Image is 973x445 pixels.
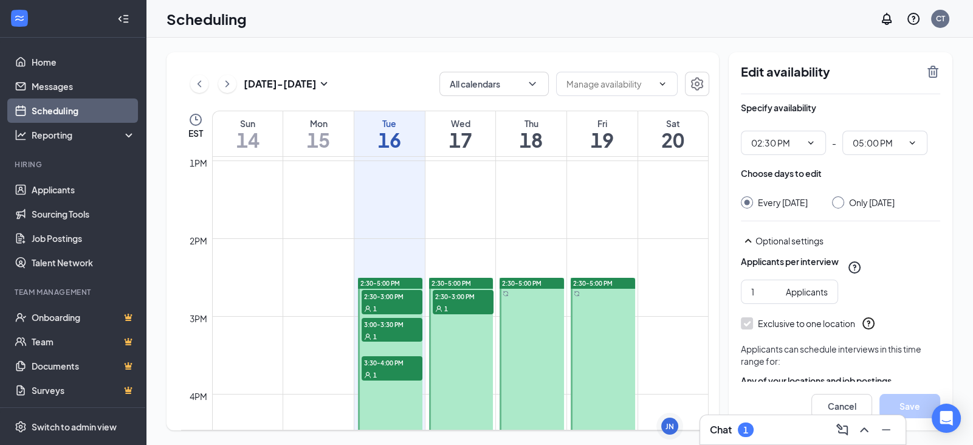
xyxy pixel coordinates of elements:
[690,77,704,91] svg: Settings
[431,279,471,288] span: 2:30-5:00 PM
[741,374,940,387] div: Any of your locations and job postings
[15,159,133,170] div: Hiring
[32,202,136,226] a: Sourcing Tools
[786,285,828,298] div: Applicants
[13,12,26,24] svg: WorkstreamLogo
[638,111,708,156] a: September 20, 2025
[741,64,918,79] h2: Edit availability
[187,234,210,247] div: 2pm
[876,420,896,440] button: Minimize
[188,112,203,127] svg: Clock
[218,75,236,93] button: ChevronRight
[854,420,874,440] button: ChevronUp
[638,117,708,129] div: Sat
[425,129,496,150] h1: 17
[526,78,538,90] svg: ChevronDown
[317,77,331,91] svg: SmallChevronDown
[741,167,822,179] div: Choose days to edit
[710,423,732,436] h3: Chat
[806,138,816,148] svg: ChevronDown
[354,129,425,150] h1: 16
[861,316,876,331] svg: QuestionInfo
[496,117,566,129] div: Thu
[32,421,117,433] div: Switch to admin view
[32,329,136,354] a: TeamCrown
[743,425,748,435] div: 1
[741,131,940,155] div: -
[835,423,850,437] svg: ComposeMessage
[496,111,566,156] a: September 18, 2025
[758,317,855,329] div: Exclusive to one location
[425,117,496,129] div: Wed
[354,117,425,129] div: Tue
[283,129,354,150] h1: 15
[187,312,210,325] div: 3pm
[567,111,638,156] a: September 19, 2025
[187,156,210,170] div: 1pm
[758,196,808,209] div: Every [DATE]
[638,129,708,150] h1: 20
[32,74,136,98] a: Messages
[926,64,940,79] svg: TrashOutline
[847,260,862,275] svg: QuestionInfo
[213,129,283,150] h1: 14
[283,111,354,156] a: September 15, 2025
[213,117,283,129] div: Sun
[685,72,709,96] button: Settings
[574,291,580,297] svg: Sync
[32,250,136,275] a: Talent Network
[32,226,136,250] a: Job Postings
[435,305,442,312] svg: User
[857,423,872,437] svg: ChevronUp
[907,138,917,148] svg: ChevronDown
[425,111,496,156] a: September 17, 2025
[741,102,816,114] div: Specify availability
[741,255,839,267] div: Applicants per interview
[741,343,940,367] div: Applicants can schedule interviews in this time range for:
[567,117,638,129] div: Fri
[879,394,940,418] button: Save
[665,421,674,432] div: JN
[755,235,940,247] div: Optional settings
[567,129,638,150] h1: 19
[188,127,203,139] span: EST
[15,129,27,141] svg: Analysis
[936,13,945,24] div: CT
[187,390,210,403] div: 4pm
[444,305,448,313] span: 1
[15,421,27,433] svg: Settings
[32,305,136,329] a: OnboardingCrown
[283,117,354,129] div: Mon
[193,77,205,91] svg: ChevronLeft
[221,77,233,91] svg: ChevronRight
[496,129,566,150] h1: 18
[32,178,136,202] a: Applicants
[879,423,893,437] svg: Minimize
[932,404,961,433] div: Open Intercom Messenger
[167,9,247,29] h1: Scheduling
[502,279,542,288] span: 2:30-5:00 PM
[15,287,133,297] div: Team Management
[32,50,136,74] a: Home
[573,279,613,288] span: 2:30-5:00 PM
[833,420,852,440] button: ComposeMessage
[566,77,653,91] input: Manage availability
[811,394,872,418] button: Cancel
[503,291,509,297] svg: Sync
[32,98,136,123] a: Scheduling
[741,233,755,248] svg: SmallChevronUp
[117,13,129,25] svg: Collapse
[741,233,940,248] div: Optional settings
[244,77,317,91] h3: [DATE] - [DATE]
[32,378,136,402] a: SurveysCrown
[213,111,283,156] a: September 14, 2025
[32,129,136,141] div: Reporting
[433,290,493,302] span: 2:30-3:00 PM
[439,72,549,96] button: All calendarsChevronDown
[879,12,894,26] svg: Notifications
[32,354,136,378] a: DocumentsCrown
[190,75,208,93] button: ChevronLeft
[354,111,425,156] a: September 16, 2025
[906,12,921,26] svg: QuestionInfo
